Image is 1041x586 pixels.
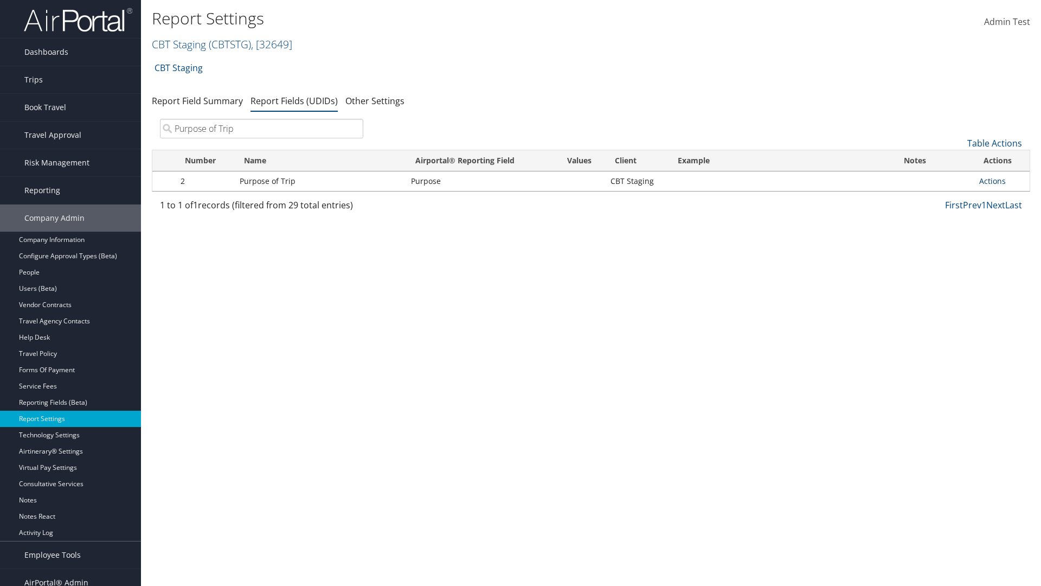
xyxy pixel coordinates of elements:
[160,119,363,138] input: Search
[234,150,406,171] th: Name
[152,95,243,107] a: Report Field Summary
[24,39,68,66] span: Dashboards
[24,542,81,569] span: Employee Tools
[24,177,60,204] span: Reporting
[209,37,251,52] span: ( CBTSTG )
[155,57,203,79] a: CBT Staging
[24,94,66,121] span: Book Travel
[152,37,292,52] a: CBT Staging
[24,122,81,149] span: Travel Approval
[974,150,1030,171] th: Actions
[24,149,89,176] span: Risk Management
[406,171,554,191] td: Purpose
[251,37,292,52] span: , [ 32649 ]
[945,199,963,211] a: First
[984,16,1030,28] span: Admin Test
[406,150,554,171] th: Airportal&reg; Reporting Field
[963,199,981,211] a: Prev
[894,150,974,171] th: Notes
[554,150,605,171] th: Values
[605,171,669,191] td: CBT Staging
[967,137,1022,149] a: Table Actions
[152,150,175,171] th: : activate to sort column descending
[984,5,1030,39] a: Admin Test
[175,171,234,191] td: 2
[234,171,406,191] td: Purpose of Trip
[1005,199,1022,211] a: Last
[193,199,198,211] span: 1
[24,66,43,93] span: Trips
[605,150,669,171] th: Client
[250,95,338,107] a: Report Fields (UDIDs)
[24,205,85,232] span: Company Admin
[24,7,132,33] img: airportal-logo.png
[668,150,894,171] th: Example
[986,199,1005,211] a: Next
[175,150,234,171] th: Number
[152,7,737,30] h1: Report Settings
[160,199,363,217] div: 1 to 1 of records (filtered from 29 total entries)
[979,176,1006,186] a: Actions
[345,95,404,107] a: Other Settings
[981,199,986,211] a: 1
